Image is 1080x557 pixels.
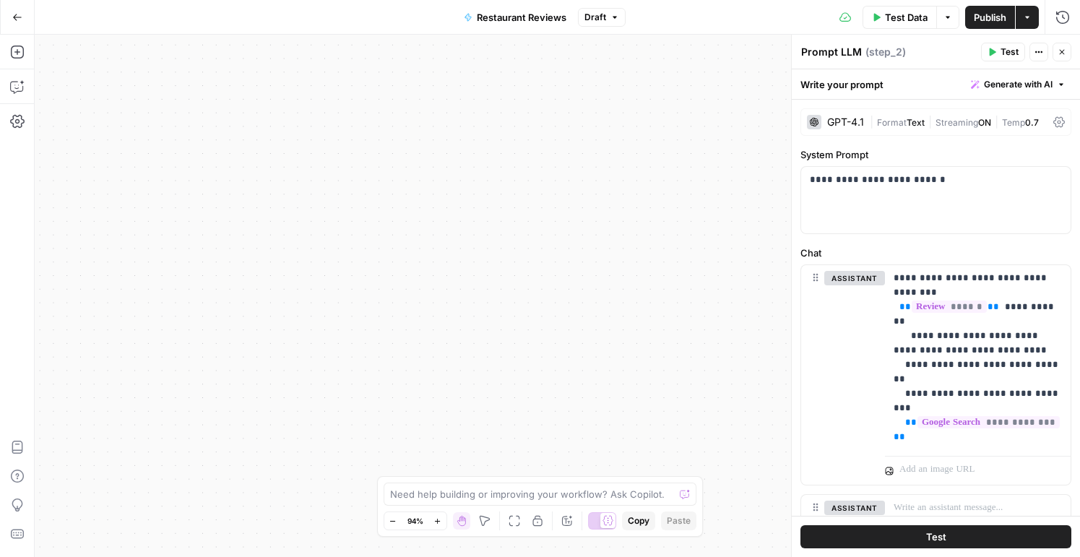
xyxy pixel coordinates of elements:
span: Paste [667,514,691,527]
button: assistant [824,501,885,515]
div: GPT-4.1 [827,117,864,127]
textarea: Prompt LLM [801,45,862,59]
button: Generate with AI [965,75,1071,94]
div: Write your prompt [792,69,1080,99]
button: Test [800,525,1071,548]
span: | [991,114,1002,129]
span: Test [1001,46,1019,59]
span: Draft [584,11,606,24]
span: Restaurant Reviews [477,10,566,25]
button: Restaurant Reviews [455,6,575,29]
span: Publish [974,10,1006,25]
button: Test [981,43,1025,61]
label: System Prompt [800,147,1071,162]
button: assistant [824,271,885,285]
label: Chat [800,246,1071,260]
button: Paste [661,511,696,530]
span: | [925,114,936,129]
span: Format [877,117,907,128]
span: Temp [1002,117,1025,128]
span: Test Data [885,10,928,25]
span: Streaming [936,117,978,128]
button: Test Data [863,6,936,29]
div: assistant [801,265,873,485]
button: Copy [622,511,655,530]
span: ON [978,117,991,128]
span: 0.7 [1025,117,1039,128]
button: Draft [578,8,626,27]
span: | [870,114,877,129]
span: Text [907,117,925,128]
span: Test [926,530,946,544]
span: 94% [407,515,423,527]
span: ( step_2 ) [865,45,906,59]
span: Generate with AI [984,78,1053,91]
button: Publish [965,6,1015,29]
span: Copy [628,514,649,527]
